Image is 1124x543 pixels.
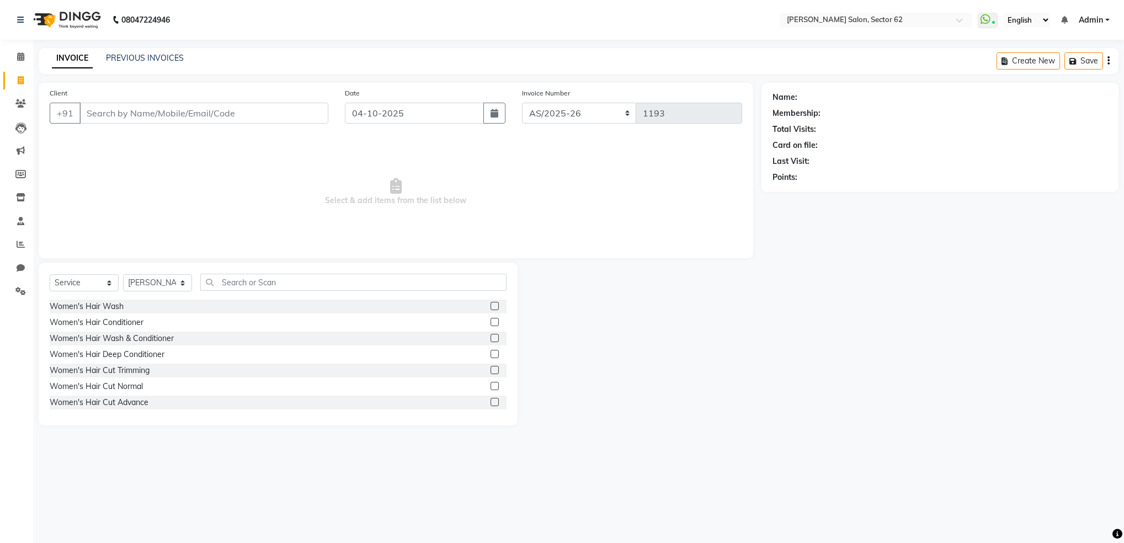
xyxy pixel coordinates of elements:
span: Select & add items from the list below [50,137,742,247]
button: Create New [997,52,1060,70]
div: Name: [773,92,797,103]
div: Last Visit: [773,156,809,167]
div: Points: [773,172,797,183]
span: Admin [1079,14,1103,26]
div: Women's Hair Cut Normal [50,381,143,392]
div: Membership: [773,108,821,119]
div: Women's Hair Cut Advance [50,397,148,408]
div: Women's Hair Cut Trimming [50,365,150,376]
button: +91 [50,103,81,124]
button: Save [1064,52,1103,70]
a: INVOICE [52,49,93,68]
b: 08047224946 [121,4,170,35]
label: Date [345,88,360,98]
label: Invoice Number [522,88,570,98]
div: Card on file: [773,140,818,151]
label: Client [50,88,67,98]
div: Total Visits: [773,124,816,135]
div: Women's Hair Conditioner [50,317,143,328]
img: logo [28,4,104,35]
div: Women's Hair Deep Conditioner [50,349,164,360]
a: PREVIOUS INVOICES [106,53,184,63]
input: Search or Scan [200,274,507,291]
div: Women's Hair Wash & Conditioner [50,333,174,344]
input: Search by Name/Mobile/Email/Code [79,103,328,124]
div: Women's Hair Wash [50,301,124,312]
